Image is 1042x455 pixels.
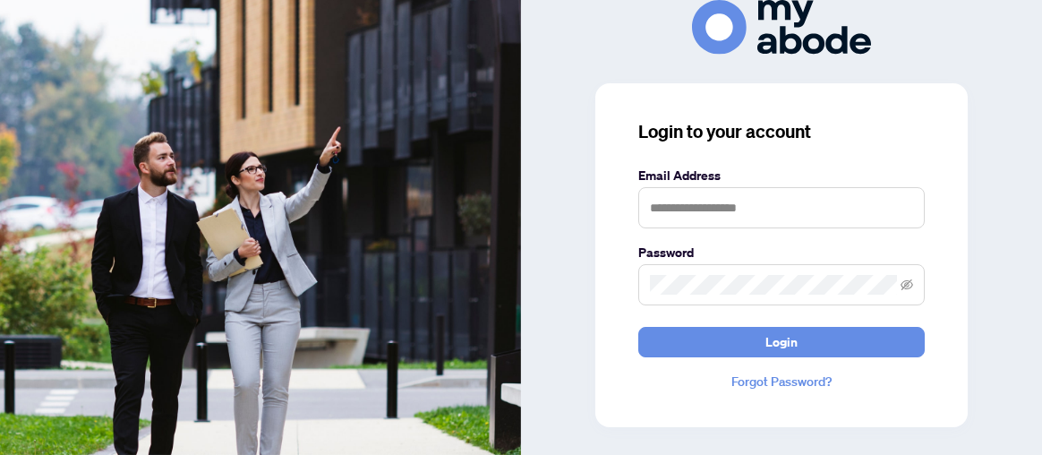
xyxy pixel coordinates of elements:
[638,372,925,391] a: Forgot Password?
[638,119,925,144] h3: Login to your account
[901,279,913,291] span: eye-invisible
[765,328,798,356] span: Login
[638,243,925,262] label: Password
[638,327,925,357] button: Login
[638,166,925,185] label: Email Address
